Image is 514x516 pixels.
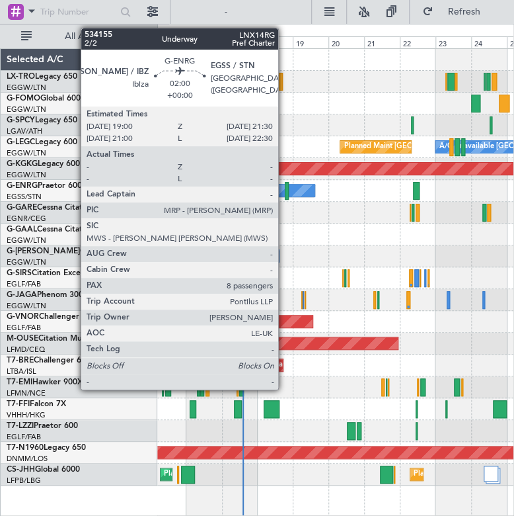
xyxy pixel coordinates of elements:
[7,444,86,452] a: T7-N1960Legacy 650
[7,182,38,190] span: G-ENRG
[7,192,42,202] a: EGSS/STN
[7,182,82,190] a: G-ENRGPraetor 600
[34,32,139,41] span: All Aircraft
[7,476,41,486] a: LFPB/LBG
[7,116,77,124] a: G-SPCYLegacy 650
[7,257,46,267] a: EGGW/LTN
[7,160,80,168] a: G-KGKGLegacy 600
[7,432,41,442] a: EGLF/FAB
[436,7,492,17] span: Refresh
[257,36,293,48] div: 18
[7,410,46,420] a: VHHH/HKG
[7,291,37,299] span: G-JAGA
[416,1,496,22] button: Refresh
[471,36,507,48] div: 24
[7,73,77,81] a: LX-TROLegacy 650
[7,422,34,430] span: T7-LZZI
[15,26,143,47] button: All Aircraft
[7,226,37,234] span: G-GAAL
[40,2,116,22] input: Trip Number
[151,36,186,48] div: 15
[186,36,222,48] div: 16
[7,366,36,376] a: LTBA/ISL
[7,444,44,452] span: T7-N1960
[7,269,32,277] span: G-SIRS
[7,422,78,430] a: T7-LZZIPraetor 600
[7,279,41,289] a: EGLF/FAB
[7,357,91,365] a: T7-BREChallenger 604
[7,247,80,255] span: G-[PERSON_NAME]
[7,357,34,365] span: T7-BRE
[7,73,35,81] span: LX-TRO
[7,400,66,408] a: T7-FFIFalcon 7X
[7,466,35,474] span: CS-JHH
[7,345,45,355] a: LFMD/CEQ
[7,226,116,234] a: G-GAALCessna Citation XLS+
[7,95,85,103] a: G-FOMOGlobal 6000
[7,323,41,333] a: EGLF/FAB
[7,138,35,146] span: G-LEGC
[7,378,32,386] span: T7-EMI
[7,148,46,158] a: EGGW/LTN
[7,204,37,212] span: G-GARE
[160,26,182,38] div: [DATE]
[7,301,46,311] a: EGGW/LTN
[7,378,87,386] a: T7-EMIHawker 900XP
[400,36,435,48] div: 22
[328,36,364,48] div: 20
[7,269,83,277] a: G-SIRSCitation Excel
[7,313,39,321] span: G-VNOR
[7,105,46,114] a: EGGW/LTN
[7,454,48,464] a: DNMM/LOS
[222,36,258,48] div: 17
[7,466,80,474] a: CS-JHHGlobal 6000
[7,95,40,103] span: G-FOMO
[7,160,38,168] span: G-KGKG
[7,335,38,343] span: M-OUSE
[364,36,400,48] div: 21
[7,83,46,93] a: EGGW/LTN
[7,116,35,124] span: G-SPCY
[7,400,30,408] span: T7-FFI
[7,335,102,343] a: M-OUSECitation Mustang
[7,236,46,245] a: EGGW/LTN
[164,464,372,484] div: Planned Maint [GEOGRAPHIC_DATA] ([GEOGRAPHIC_DATA])
[7,126,42,136] a: LGAV/ATH
[149,290,172,310] div: Owner
[7,313,96,321] a: G-VNORChallenger 650
[293,36,328,48] div: 19
[435,36,471,48] div: 23
[190,181,212,200] div: Owner
[7,138,77,146] a: G-LEGCLegacy 600
[7,170,46,180] a: EGGW/LTN
[225,355,371,375] div: Grounded Warsaw ([GEOGRAPHIC_DATA])
[7,204,116,212] a: G-GARECessna Citation XLS+
[7,291,83,299] a: G-JAGAPhenom 300
[7,388,46,398] a: LFMN/NCE
[7,214,46,224] a: EGNR/CEG
[7,247,153,255] a: G-[PERSON_NAME]Cessna Citation XLS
